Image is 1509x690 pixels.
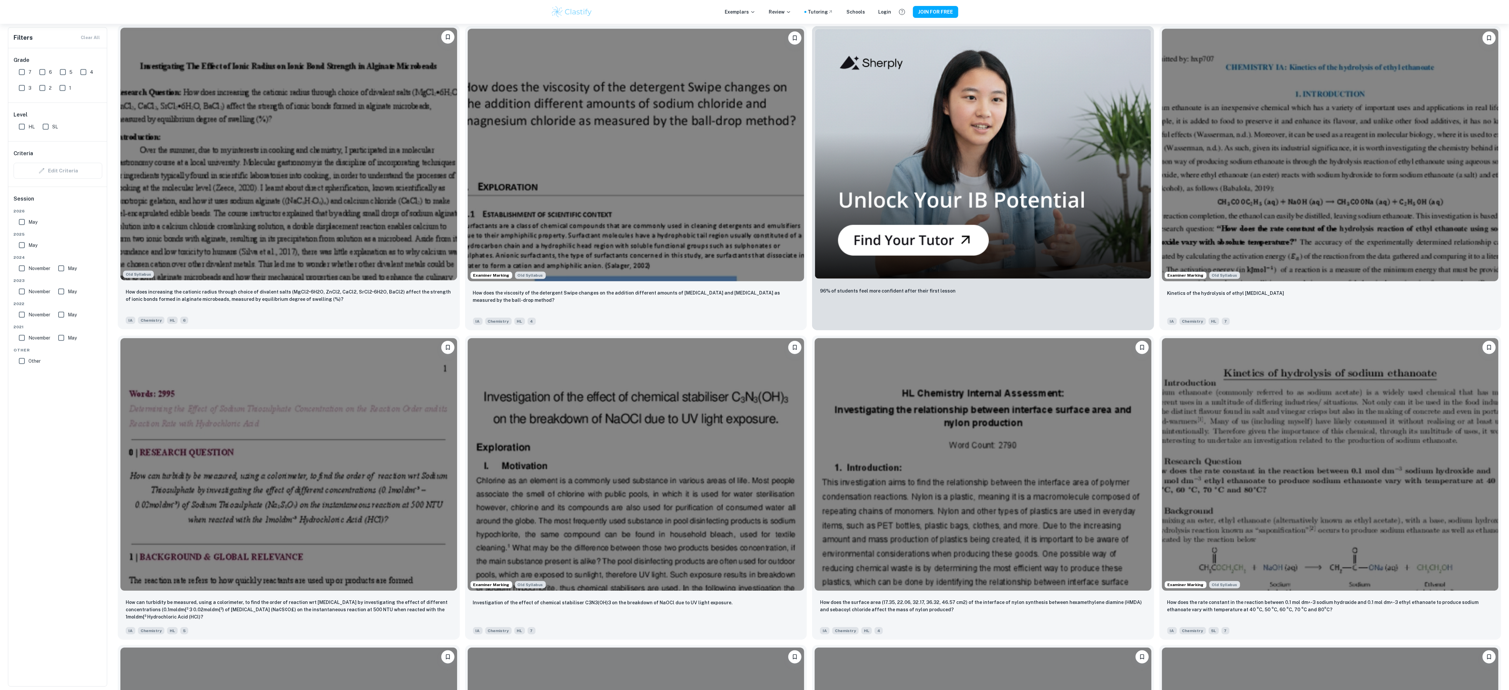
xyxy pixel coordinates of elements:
[28,84,31,92] span: 3
[485,318,512,325] span: Chemistry
[913,6,958,18] button: JOIN FOR FREE
[1209,272,1240,279] div: Starting from the May 2025 session, the Chemistry IA requirements have changed. It's OK to refer ...
[14,111,102,119] h6: Level
[896,6,908,18] button: Help and Feedback
[118,26,460,330] a: Starting from the May 2025 session, the Chemistry IA requirements have changed. It's OK to refer ...
[1209,581,1240,588] div: Starting from the May 2025 session, the Chemistry IA requirements have changed. It's OK to refer ...
[725,8,755,16] p: Exemplars
[28,69,31,76] span: 7
[1136,341,1149,354] button: Please log in to bookmark exemplars
[49,84,52,92] span: 2
[1165,272,1206,278] span: Examiner Marking
[769,8,791,16] p: Review
[49,69,52,76] span: 6
[514,318,525,325] span: HL
[1483,650,1496,664] button: Please log in to bookmark exemplars
[473,599,733,606] p: Investigation of the effect of chemical stabiliser C3N3(OH)3 on the breakdown of NaOCl due to UV ...
[68,311,77,318] span: May
[441,341,454,354] button: Please log in to bookmark exemplars
[820,627,830,634] span: IA
[465,336,807,640] a: Examiner MarkingStarting from the May 2025 session, the Chemistry IA requirements have changed. I...
[180,627,188,634] span: 5
[1162,338,1499,591] img: Chemistry IA example thumbnail: How does the rate constant in the reacti
[52,123,58,130] span: SL
[875,627,883,634] span: 4
[1483,31,1496,45] button: Please log in to bookmark exemplars
[551,5,593,19] img: Clastify logo
[69,84,71,92] span: 1
[528,627,536,634] span: 7
[14,56,102,64] h6: Grade
[126,317,135,324] span: IA
[1159,26,1501,330] a: Examiner MarkingStarting from the May 2025 session, the Chemistry IA requirements have changed. I...
[28,242,37,249] span: May
[14,208,102,214] span: 2026
[118,336,460,640] a: Please log in to bookmark exemplarsHow can turbidity be measured, using a colorimeter, to find th...
[788,650,801,664] button: Please log in to bookmark exemplars
[14,347,102,353] span: Other
[120,28,457,280] img: Chemistry IA example thumbnail: How does increasing the cationic radius
[1165,582,1206,588] span: Examiner Marking
[28,218,37,226] span: May
[1167,627,1177,634] span: IA
[126,288,452,303] p: How does increasing the cationic radius through choice of divalent salts (MgCl2•6H2O, ZnCl2, CaCl...
[14,33,33,42] h6: Filters
[1159,336,1501,640] a: Examiner MarkingStarting from the May 2025 session, the Chemistry IA requirements have changed. I...
[1136,650,1149,664] button: Please log in to bookmark exemplars
[788,31,801,45] button: Please log in to bookmark exemplars
[14,324,102,330] span: 2021
[126,599,452,621] p: How can turbidity be measured, using a colorimeter, to find the order of reaction wrt Sodium Thio...
[820,287,956,295] p: 96% of students feel more confident after their first lesson
[808,8,833,16] a: Tutoring
[126,627,135,634] span: IA
[28,311,50,318] span: November
[815,338,1151,591] img: Chemistry IA example thumbnail: How does the surface area (17.35, 22.06,
[68,288,77,295] span: May
[28,123,35,130] span: HL
[515,581,546,588] span: Old Syllabus
[528,318,536,325] span: 4
[812,336,1154,640] a: Please log in to bookmark exemplarsHow does the surface area (17.35, 22.06, 32.17, 36.32, 46.57 c...
[468,29,804,281] img: Chemistry IA example thumbnail: How does the viscosity of the detergent
[815,29,1151,279] img: Thumbnail
[515,272,546,279] div: Starting from the May 2025 session, the Chemistry IA requirements have changed. It's OK to refer ...
[1209,272,1240,279] span: Old Syllabus
[1209,318,1219,325] span: HL
[441,650,454,664] button: Please log in to bookmark exemplars
[471,582,512,588] span: Examiner Marking
[123,271,154,278] div: Starting from the May 2025 session, the Chemistry IA requirements have changed. It's OK to refer ...
[1180,318,1206,325] span: Chemistry
[138,317,164,324] span: Chemistry
[1209,627,1219,634] span: SL
[28,357,41,365] span: Other
[485,627,512,634] span: Chemistry
[515,272,546,279] span: Old Syllabus
[14,278,102,284] span: 2023
[167,627,178,634] span: HL
[468,338,804,591] img: Chemistry IA example thumbnail: Investigation of the effect of chemical
[1167,318,1177,325] span: IA
[473,627,483,634] span: IA
[878,8,891,16] a: Login
[514,627,525,634] span: HL
[1222,318,1230,325] span: 7
[846,8,865,16] a: Schools
[1162,29,1499,281] img: Chemistry IA example thumbnail: Kinetics of the hydrolysis of ethyl etha
[69,69,72,76] span: 5
[1180,627,1206,634] span: Chemistry
[441,30,454,44] button: Please log in to bookmark exemplars
[1483,341,1496,354] button: Please log in to bookmark exemplars
[832,627,859,634] span: Chemistry
[14,231,102,237] span: 2025
[28,334,50,342] span: November
[820,599,1146,613] p: How does the surface area (17.35, 22.06, 32.17, 36.32, 46.57 cm2) of the interface of nylon synth...
[14,150,33,158] h6: Criteria
[788,341,801,354] button: Please log in to bookmark exemplars
[465,26,807,330] a: Examiner MarkingStarting from the May 2025 session, the Chemistry IA requirements have changed. I...
[1167,599,1493,613] p: How does the rate constant in the reaction between 0.1 mol dm^-3 sodium hydroxide and 0.1 mol dm^...
[515,581,546,588] div: Starting from the May 2025 session, the Chemistry IA requirements have changed. It's OK to refer ...
[167,317,178,324] span: HL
